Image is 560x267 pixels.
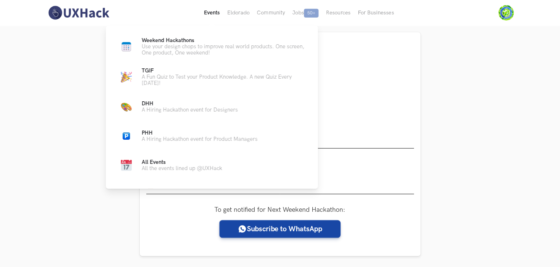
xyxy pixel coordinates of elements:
[142,107,238,113] p: A Hiring Hackathon event for Designers
[142,130,153,136] span: PHH
[117,127,306,145] a: ParkingPHHA Hiring Hackathon event for Product Managers
[219,220,341,238] a: Subscribe to WhatsApp
[499,5,514,20] img: Your profile pic
[117,37,306,56] a: Calendar newWeekend HackathonsUse your design chops to improve real world products. One screen, O...
[117,68,306,86] a: Party capTGIFA Fun Quiz to Test your Product Knowledge. A new Quiz Every [DATE]!
[117,157,306,174] a: CalendarAll EventsAll the events lined up @UXHack
[121,101,132,112] img: Color Palette
[121,160,132,171] img: Calendar
[142,101,153,107] span: DHH
[142,68,154,74] span: TGIF
[121,41,132,52] img: Calendar new
[142,44,306,56] p: Use your design chops to improve real world products. One screen, One product, One weekend!
[117,98,306,116] a: Color PaletteDHHA Hiring Hackathon event for Designers
[142,159,166,165] span: All Events
[121,72,132,83] img: Party cap
[46,5,111,20] img: UXHack-logo.png
[142,74,306,86] p: A Fun Quiz to Test your Product Knowledge. A new Quiz Every [DATE]!
[123,132,130,140] img: Parking
[215,206,346,214] label: To get notified for Next Weekend Hackathon:
[304,9,319,18] span: 50+
[142,37,194,44] span: Weekend Hackathons
[142,165,222,172] p: All the events lined up @UXHack
[142,136,258,142] p: A Hiring Hackathon event for Product Managers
